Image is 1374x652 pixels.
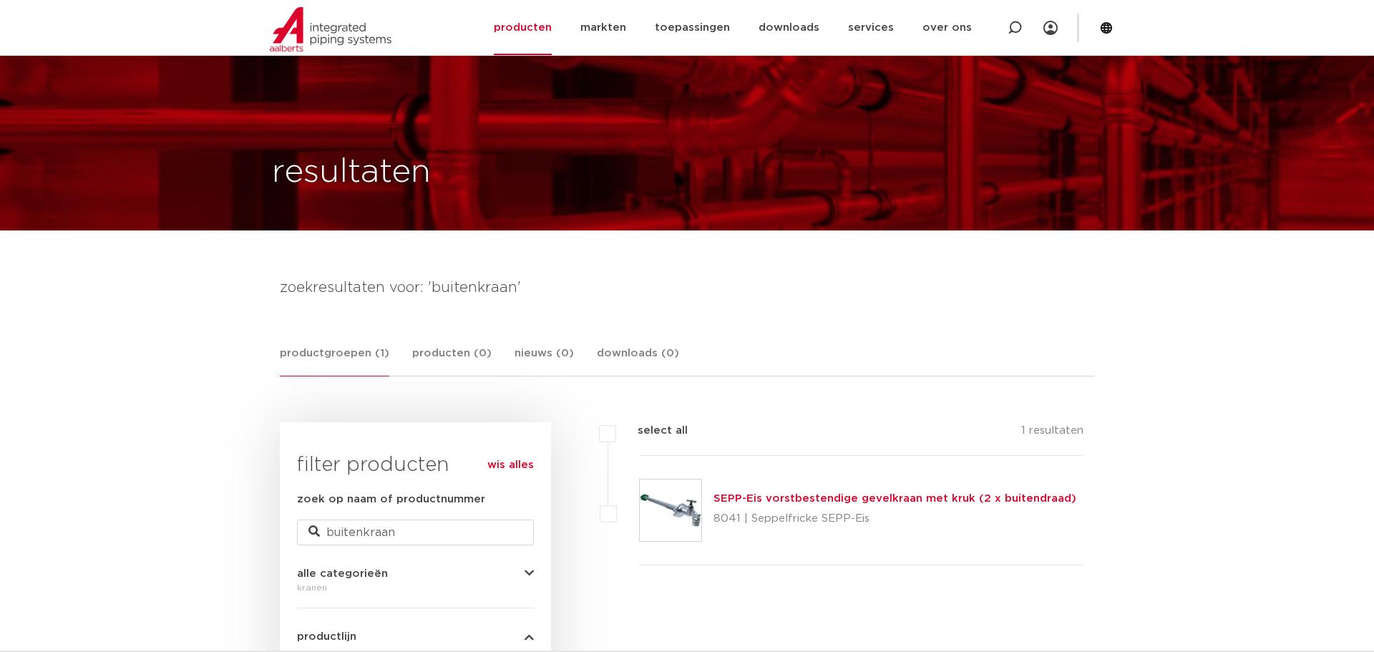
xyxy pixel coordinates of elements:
[297,631,534,642] button: productlijn
[616,422,688,439] label: select all
[297,491,485,508] label: zoek op naam of productnummer
[412,345,492,376] a: producten (0)
[297,631,356,642] span: productlijn
[280,276,1094,299] h4: zoekresultaten voor: 'buitenkraan'
[487,457,534,474] a: wis alles
[597,345,679,376] a: downloads (0)
[640,480,701,541] img: Thumbnail for SEPP-Eis vorstbestendige gevelkraan met kruk (2 x buitendraad)
[515,345,574,376] a: nieuws (0)
[1021,422,1083,444] p: 1 resultaten
[297,520,534,545] input: zoeken
[297,568,534,579] button: alle categorieën
[272,150,431,195] h1: resultaten
[297,568,388,579] span: alle categorieën
[297,451,534,480] h3: filter producten
[713,507,1076,530] p: 8041 | Seppelfricke SEPP-Eis
[297,579,534,596] div: kranen
[280,345,389,376] a: productgroepen (1)
[713,493,1076,504] a: SEPP-Eis vorstbestendige gevelkraan met kruk (2 x buitendraad)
